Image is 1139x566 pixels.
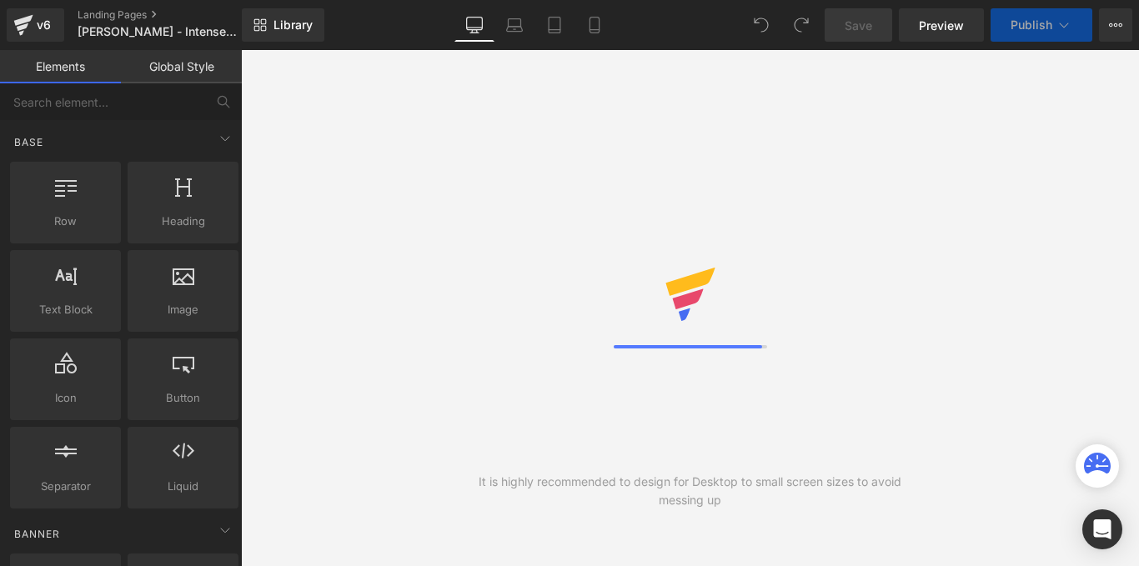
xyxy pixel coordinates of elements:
[991,8,1092,42] button: Publish
[15,478,116,495] span: Separator
[534,8,575,42] a: Tablet
[745,8,778,42] button: Undo
[133,478,233,495] span: Liquid
[1099,8,1132,42] button: More
[121,50,242,83] a: Global Style
[273,18,313,33] span: Library
[899,8,984,42] a: Preview
[1082,509,1122,549] div: Open Intercom Messenger
[575,8,615,42] a: Mobile
[785,8,818,42] button: Redo
[133,389,233,407] span: Button
[454,8,494,42] a: Desktop
[845,17,872,34] span: Save
[7,8,64,42] a: v6
[15,389,116,407] span: Icon
[15,301,116,318] span: Text Block
[78,25,238,38] span: [PERSON_NAME] - Intense Hydration
[15,213,116,230] span: Row
[494,8,534,42] a: Laptop
[133,213,233,230] span: Heading
[465,473,915,509] div: It is highly recommended to design for Desktop to small screen sizes to avoid messing up
[78,8,269,22] a: Landing Pages
[13,134,45,150] span: Base
[919,17,964,34] span: Preview
[33,14,54,36] div: v6
[13,526,62,542] span: Banner
[133,301,233,318] span: Image
[242,8,324,42] a: New Library
[1011,18,1052,32] span: Publish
